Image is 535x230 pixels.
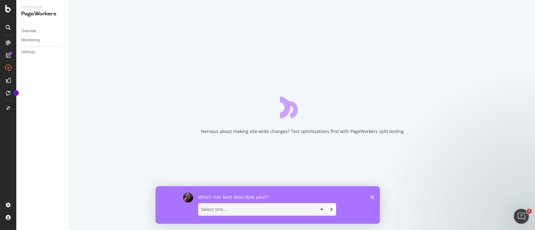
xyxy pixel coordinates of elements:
div: Nervous about making site-wide changes? Test optimizations first with PageWorkers split testing [201,128,404,135]
iframe: Intercom live chat [514,209,529,224]
div: Settings [21,49,35,55]
a: Monitoring [21,37,65,43]
div: Tooltip anchor [13,90,19,96]
a: Overview [21,28,65,34]
iframe: Enquête de Laura de Botify [155,186,380,224]
div: Activation [21,5,64,10]
div: Monitoring [21,37,40,43]
a: Settings [21,49,65,55]
span: 1 [527,209,532,214]
div: PageWorkers [21,10,64,18]
div: Overview [21,28,36,34]
div: animation [280,96,325,118]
